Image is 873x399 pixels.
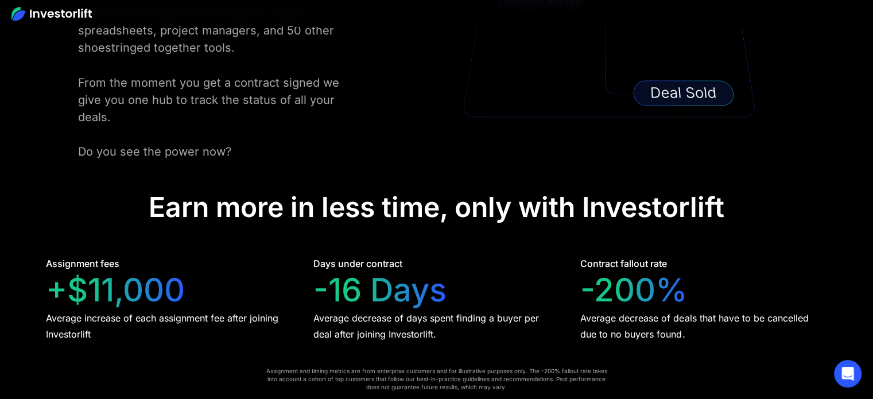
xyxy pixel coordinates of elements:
div: Days under contract [313,256,402,270]
div: Average increase of each assignment fee after joining Investorlift [46,309,293,342]
div: Assignment and timing metrics are from enterprise customers and for illustrative purposes only. T... [262,366,611,390]
div: Earn more in less time, only with Investorlift [149,190,724,223]
div: -16 Days [313,270,447,309]
div: -200% [580,270,688,309]
div: Assignment fees [46,256,119,270]
div: +$11,000 [46,270,185,309]
div: Contract fallout rate [580,256,667,270]
div: Average decrease of deals that have to be cancelled due to no buyers found. [580,309,827,342]
div: Gone are the days of tracking your deals in spreadsheets, project managers, and 50 other shoestri... [78,5,363,160]
div: Average decrease of days spent finding a buyer per deal after joining Investorlift. [313,309,560,342]
div: Open Intercom Messenger [834,360,862,388]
